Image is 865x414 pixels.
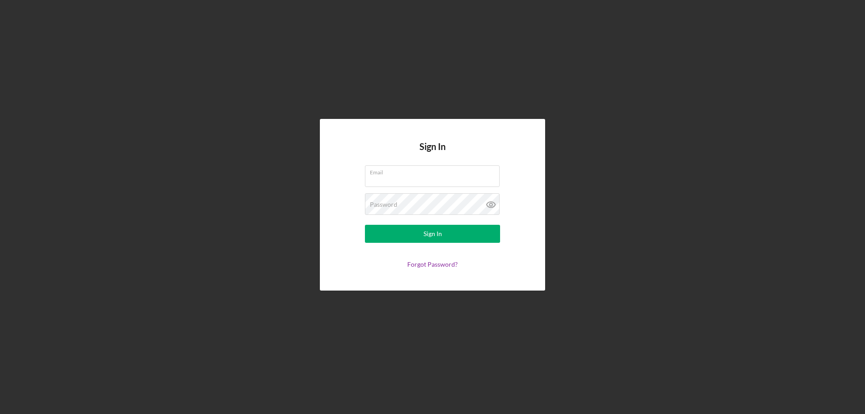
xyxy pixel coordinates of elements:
label: Password [370,201,397,208]
h4: Sign In [419,141,446,165]
label: Email [370,166,500,176]
div: Sign In [423,225,442,243]
a: Forgot Password? [407,260,458,268]
button: Sign In [365,225,500,243]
